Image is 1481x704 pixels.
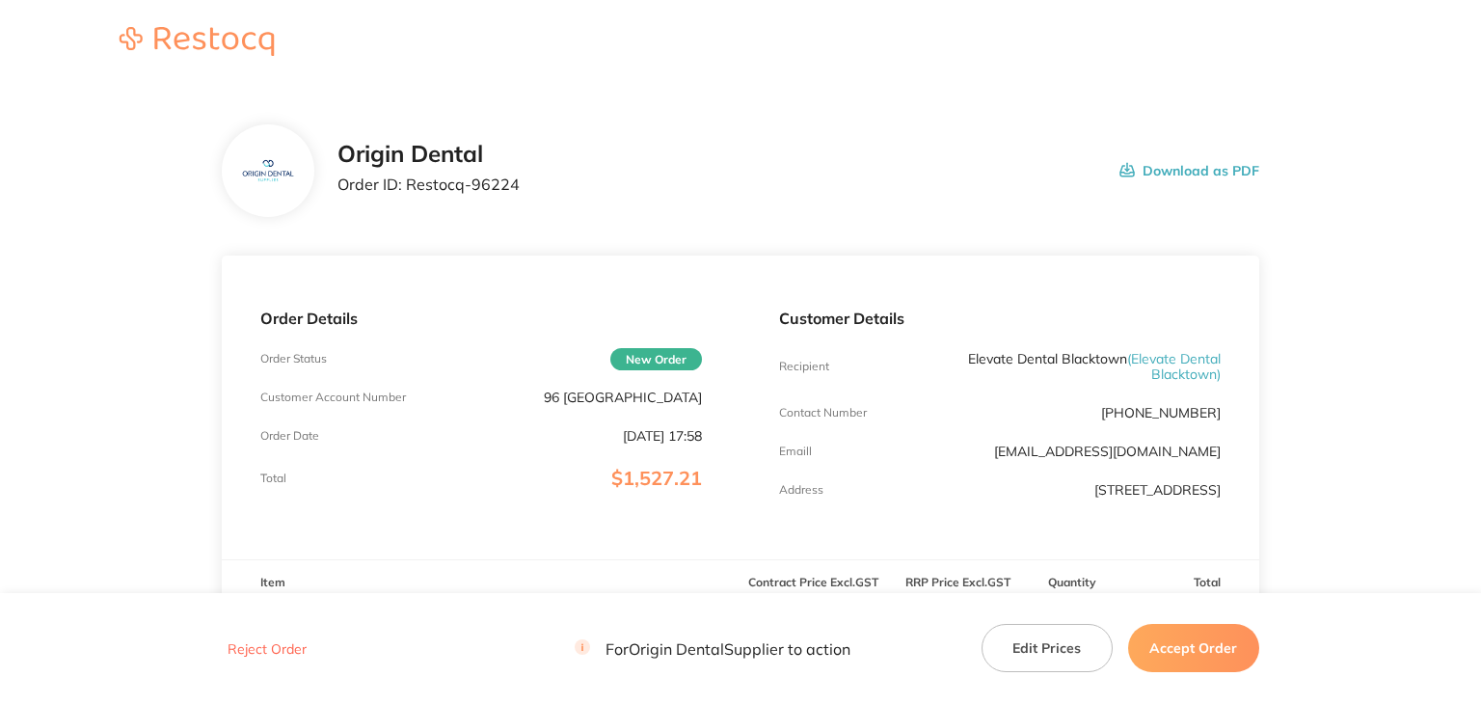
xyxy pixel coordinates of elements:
th: Item [222,560,740,606]
p: Customer Account Number [260,391,406,404]
a: [EMAIL_ADDRESS][DOMAIN_NAME] [994,443,1221,460]
p: Order ID: Restocq- 96224 [337,176,520,193]
th: RRP Price Excl. GST [886,560,1032,606]
button: Accept Order [1128,624,1259,672]
p: Elevate Dental Blacktown [927,351,1221,382]
p: Order Status [260,352,327,366]
p: [STREET_ADDRESS] [1094,482,1221,498]
button: Reject Order [222,640,312,658]
p: Order Details [260,310,702,327]
th: Total [1114,560,1259,606]
p: 96 [GEOGRAPHIC_DATA] [544,390,702,405]
span: ( Elevate Dental Blacktown ) [1127,350,1221,383]
p: Order Date [260,429,319,443]
p: Address [779,483,823,497]
img: Restocq logo [100,27,293,56]
img: YzF0MTI4NA [237,140,300,203]
th: Contract Price Excl. GST [740,560,886,606]
span: New Order [610,348,702,370]
h2: Origin Dental [337,141,520,168]
p: Customer Details [779,310,1221,327]
span: $1,527.21 [611,466,702,490]
p: Emaill [779,445,812,458]
button: Edit Prices [982,624,1113,672]
th: Quantity [1031,560,1114,606]
a: Restocq logo [100,27,293,59]
p: For Origin Dental Supplier to action [575,639,850,658]
p: [DATE] 17:58 [623,428,702,444]
p: Total [260,472,286,485]
button: Download as PDF [1119,141,1259,201]
p: Contact Number [779,406,867,420]
p: Recipient [779,360,829,373]
p: [PHONE_NUMBER] [1101,405,1221,420]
